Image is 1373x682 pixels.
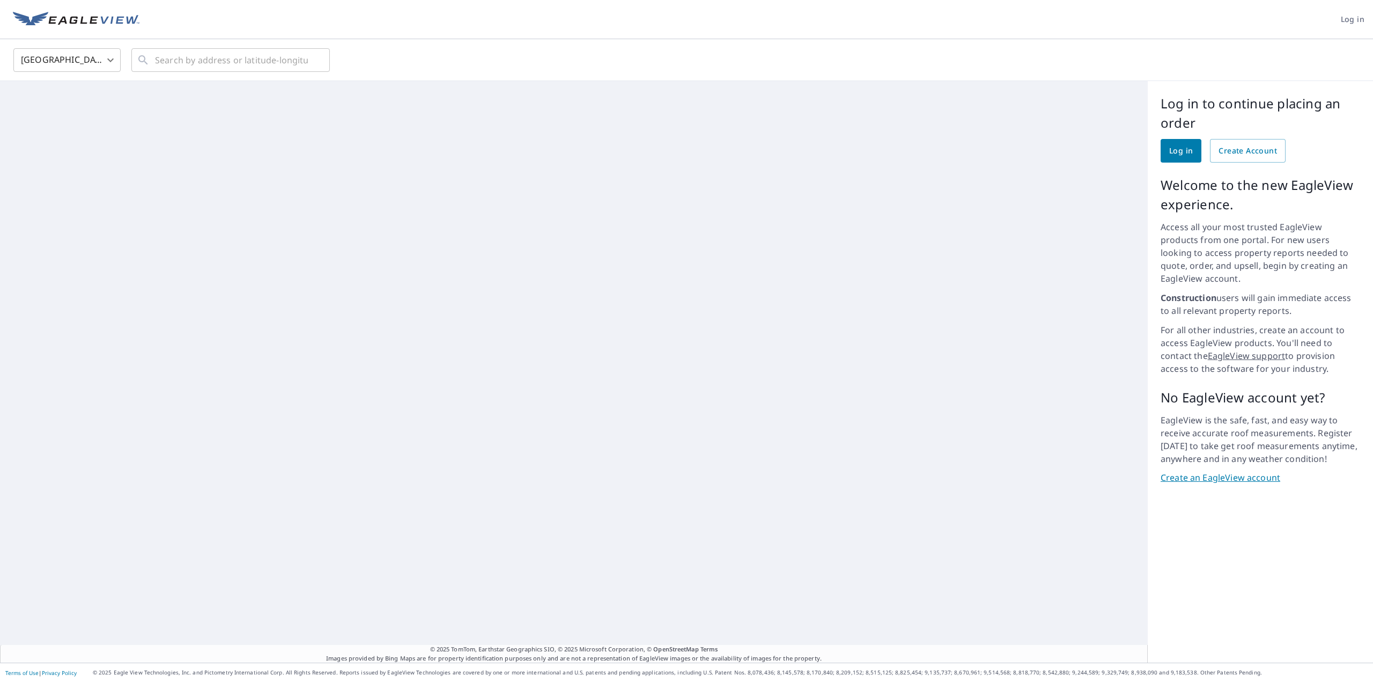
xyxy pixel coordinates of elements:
[13,45,121,75] div: [GEOGRAPHIC_DATA]
[1161,291,1360,317] p: users will gain immediate access to all relevant property reports.
[1161,472,1360,484] a: Create an EagleView account
[1169,144,1193,158] span: Log in
[1210,139,1286,163] a: Create Account
[5,669,39,677] a: Terms of Use
[430,645,718,654] span: © 2025 TomTom, Earthstar Geographics SIO, © 2025 Microsoft Corporation, ©
[1219,144,1277,158] span: Create Account
[1161,139,1201,163] a: Log in
[93,669,1368,677] p: © 2025 Eagle View Technologies, Inc. and Pictometry International Corp. All Rights Reserved. Repo...
[1161,175,1360,214] p: Welcome to the new EagleView experience.
[1161,388,1360,407] p: No EagleView account yet?
[42,669,77,677] a: Privacy Policy
[1161,292,1216,304] strong: Construction
[653,645,698,653] a: OpenStreetMap
[1161,221,1360,285] p: Access all your most trusted EagleView products from one portal. For new users looking to access ...
[1161,414,1360,465] p: EagleView is the safe, fast, and easy way to receive accurate roof measurements. Register [DATE] ...
[1208,350,1286,362] a: EagleView support
[1341,13,1364,26] span: Log in
[1161,324,1360,375] p: For all other industries, create an account to access EagleView products. You'll need to contact ...
[5,670,77,676] p: |
[13,12,139,28] img: EV Logo
[700,645,718,653] a: Terms
[155,45,308,75] input: Search by address or latitude-longitude
[1161,94,1360,133] p: Log in to continue placing an order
